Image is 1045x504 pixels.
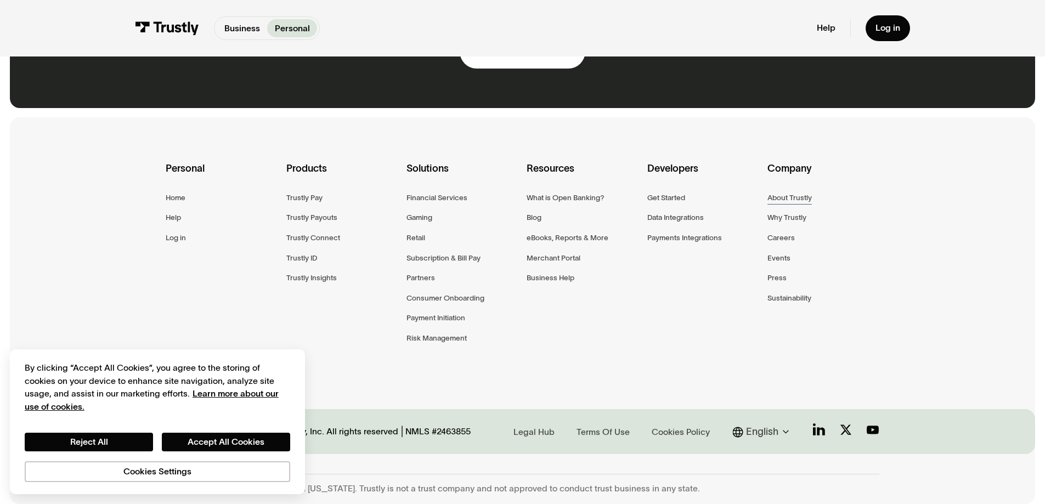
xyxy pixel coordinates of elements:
div: English [746,424,778,439]
a: Consumer Onboarding [406,292,484,304]
div: English [733,424,793,439]
p: Business [224,22,260,35]
div: Privacy [25,361,290,482]
div: Cookie banner [10,349,305,494]
a: Help [817,22,835,33]
a: Retail [406,231,425,244]
a: Blog [527,211,541,224]
p: Personal [275,22,310,35]
div: Log in [875,22,900,33]
div: Resources [527,161,638,191]
button: Accept All Cookies [162,433,290,451]
a: About Trustly [767,191,812,204]
a: Trustly Connect [286,231,340,244]
a: Subscription & Bill Pay [406,252,481,264]
a: Log in [866,15,910,41]
a: Careers [767,231,795,244]
a: Payments Integrations [647,231,722,244]
a: Get Started [647,191,685,204]
a: Events [767,252,790,264]
a: Trustly ID [286,252,317,264]
a: Gaming [406,211,432,224]
div: Developers [647,161,759,191]
a: Why Trustly [767,211,806,224]
a: Partners [406,271,435,284]
div: | [401,424,403,439]
div: NMLS #2463855 [405,426,471,437]
a: Sustainability [767,292,811,304]
a: Legal Hub [510,424,558,439]
a: Risk Management [406,332,467,344]
div: Company [767,161,879,191]
div: Trustly, Inc. dba Trustly Payments in [US_STATE]. Trustly is not a trust company and not approved... [166,483,879,494]
a: What is Open Banking? [527,191,604,204]
div: Cookies Policy [652,426,710,438]
div: © 2025 Trustly, Inc. All rights reserved [248,426,398,437]
a: Cookies Policy [648,424,713,439]
div: Products [286,161,398,191]
a: Log in [166,231,186,244]
a: Terms Of Use [573,424,633,439]
a: Merchant Portal [527,252,580,264]
a: Help [166,211,181,224]
a: Business Help [527,271,574,284]
div: Legal Hub [513,426,555,438]
img: Trustly Logo [135,21,199,35]
div: Solutions [406,161,518,191]
a: eBooks, Reports & More [527,231,608,244]
a: Payment Initiation [406,312,465,324]
div: Terms Of Use [577,426,630,438]
button: Reject All [25,433,153,451]
a: Financial Services [406,191,467,204]
a: Personal [267,19,317,37]
a: Trustly Pay [286,191,323,204]
a: Press [767,271,787,284]
div: Personal [166,161,277,191]
a: Home [166,191,185,204]
a: Trustly Payouts [286,211,337,224]
a: Trustly Insights [286,271,337,284]
div: By clicking “Accept All Cookies”, you agree to the storing of cookies on your device to enhance s... [25,361,290,413]
button: Cookies Settings [25,461,290,482]
a: Data Integrations [647,211,704,224]
a: Business [217,19,267,37]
